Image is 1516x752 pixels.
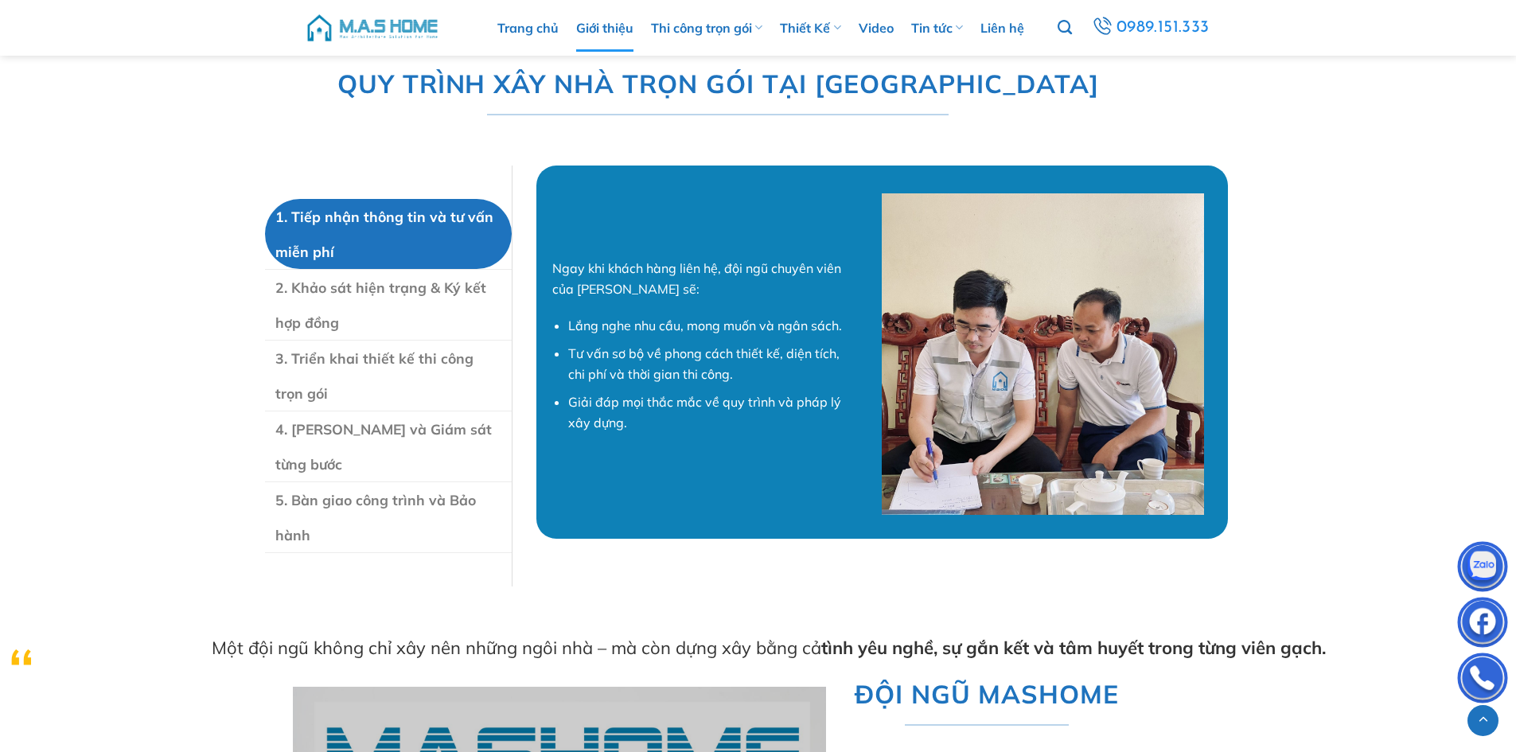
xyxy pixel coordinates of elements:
[980,4,1024,52] a: Liên hệ
[911,4,963,52] a: Tin tức
[568,344,858,384] li: Tư vấn sơ bộ về phong cách thiết kế, diện tích, chi phí và thời gian thi công.
[576,4,633,52] a: Giới thiệu
[1467,705,1498,736] a: Lên đầu trang
[568,316,858,337] li: Lắng nghe nhu cầu, mong muốn và ngân sách.
[780,4,840,52] a: Thiết Kế
[882,193,1204,516] img: Báo giá xây nhà trọn gói 2025 20
[1058,11,1072,45] a: Tìm kiếm
[305,4,440,52] img: M.A.S HOME – Tổng Thầu Thiết Kế Và Xây Nhà Trọn Gói
[651,4,762,52] a: Thi công trọn gói
[275,270,501,340] span: 2. Khảo sát hiện trạng & Ký kết hợp đồng
[1459,601,1506,649] img: Facebook
[552,259,859,299] p: Ngay khi khách hàng liên hệ, đội ngũ chuyên viên của [PERSON_NAME] sẽ:
[859,4,894,52] a: Video
[275,411,501,481] span: 4. [PERSON_NAME] và Giám sát từng bước
[1086,13,1215,43] a: 0989.151.333
[1114,14,1212,41] span: 0989.151.333
[1459,545,1506,593] img: Zalo
[568,392,858,433] li: Giải đáp mọi thắc mắc về quy trình và pháp lý xây dựng.
[275,199,501,269] span: 1. Tiếp nhận thông tin và tư vấn miễn phí
[497,4,559,52] a: Trang chủ
[1459,657,1506,704] img: Phone
[337,64,1099,104] span: QUY TRÌNH XÂY NHÀ TRỌN GÓI TẠI [GEOGRAPHIC_DATA]
[854,674,1118,715] span: Đội ngũ mashome
[275,482,501,552] span: 5. Bàn giao công trình và Bảo hành
[275,341,501,411] span: 3. Triển khai thiết kế thi công trọn gói
[821,637,1326,659] b: tình yêu nghề, sự gắn kết và tâm huyết trong từng viên gạch.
